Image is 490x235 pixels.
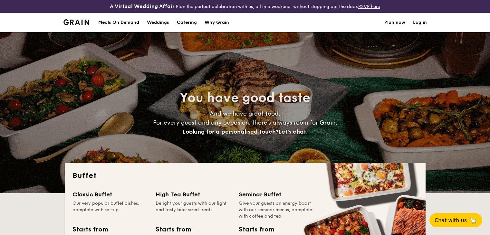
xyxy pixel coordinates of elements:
[72,171,418,181] h2: Buffet
[72,190,148,199] div: Classic Buffet
[384,13,405,32] a: Plan now
[72,200,148,220] div: Our very popular buffet dishes, complete with set-up.
[153,110,337,135] span: And we have great food. For every guest and any occasion, there’s always room for Grain.
[239,190,314,199] div: Seminar Buffet
[201,13,233,32] a: Why Grain
[143,13,173,32] a: Weddings
[358,4,380,9] a: RSVP here
[63,19,90,25] img: Grain
[435,217,467,223] span: Chat with us
[63,19,90,25] a: Logotype
[72,225,108,234] div: Starts from
[156,225,191,234] div: Starts from
[180,90,310,106] span: You have good taste
[469,217,477,224] span: 🦙
[147,13,169,32] div: Weddings
[429,213,482,227] button: Chat with us🦙
[205,13,229,32] div: Why Grain
[82,3,408,10] div: Plan the perfect celebration with us, all in a weekend, without stepping out the door.
[278,128,308,135] span: Let's chat.
[182,128,278,135] span: Looking for a personalised touch?
[413,13,427,32] a: Log in
[173,13,201,32] a: Catering
[239,225,274,234] div: Starts from
[239,200,314,220] div: Give your guests an energy boost with our seminar menus, complete with coffee and tea.
[110,3,175,10] h4: A Virtual Wedding Affair
[156,190,231,199] div: High Tea Buffet
[177,13,197,32] h1: Catering
[98,13,139,32] div: Meals On Demand
[94,13,143,32] a: Meals On Demand
[156,200,231,220] div: Delight your guests with our light and tasty bite-sized treats.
